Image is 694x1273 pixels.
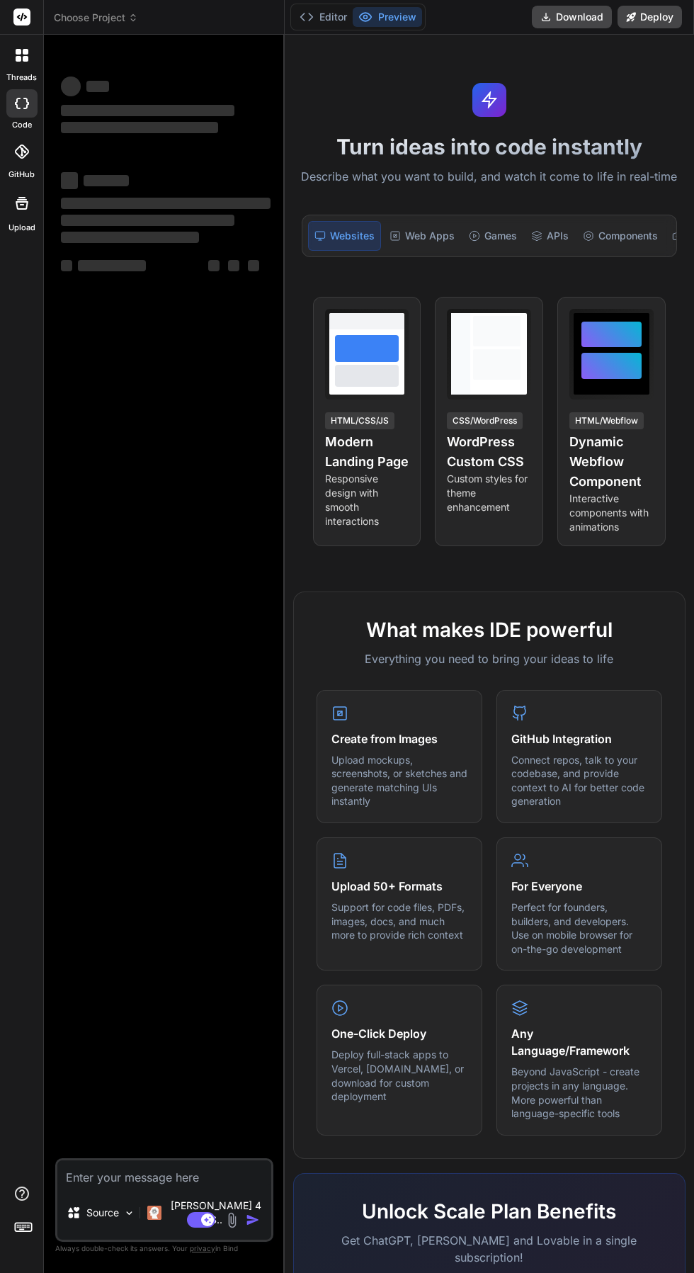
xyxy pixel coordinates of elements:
span: ‌ [61,260,72,271]
p: Deploy full-stack apps to Vercel, [DOMAIN_NAME], or download for custom deployment [331,1048,467,1103]
span: ‌ [86,81,109,92]
p: Perfect for founders, builders, and developers. Use on mobile browser for on-the-go development [511,900,647,956]
p: Interactive components with animations [569,492,654,534]
div: CSS/WordPress [447,412,523,429]
button: Editor [294,7,353,27]
h4: Upload 50+ Formats [331,878,467,895]
span: ‌ [84,175,129,186]
p: Responsive design with smooth interactions [325,472,409,528]
span: ‌ [78,260,146,271]
p: Upload mockups, screenshots, or sketches and generate matching UIs instantly [331,753,467,808]
button: Preview [353,7,422,27]
div: APIs [525,221,574,251]
span: View Prompt [465,309,525,323]
img: icon [246,1213,260,1227]
p: [PERSON_NAME] 4 S.. [167,1199,265,1227]
button: Download [532,6,612,28]
div: Web Apps [384,221,460,251]
p: Source [86,1206,119,1220]
span: Choose Project [54,11,138,25]
span: privacy [190,1244,215,1252]
h2: What makes IDE powerful [317,615,662,645]
p: Connect repos, talk to your codebase, and provide context to AI for better code generation [511,753,647,808]
h4: Any Language/Framework [511,1025,647,1059]
div: HTML/CSS/JS [325,412,394,429]
span: ‌ [228,260,239,271]
span: View Prompt [587,309,648,323]
span: ‌ [208,260,220,271]
span: ‌ [61,232,199,243]
span: ‌ [61,198,271,209]
h4: Create from Images [331,730,467,747]
label: GitHub [8,169,35,181]
img: attachment [224,1212,240,1228]
h4: GitHub Integration [511,730,647,747]
label: threads [6,72,37,84]
p: Describe what you want to build, and watch it come to life in real-time [293,168,686,186]
div: HTML/Webflow [569,412,644,429]
div: Websites [308,221,381,251]
p: Support for code files, PDFs, images, docs, and much more to provide rich context [331,900,467,942]
h4: Modern Landing Page [325,432,409,472]
div: Components [577,221,664,251]
p: Custom styles for theme enhancement [447,472,531,514]
p: Get ChatGPT, [PERSON_NAME] and Lovable in a single subscription! [317,1232,662,1266]
h4: For Everyone [511,878,647,895]
h2: Unlock Scale Plan Benefits [317,1196,662,1226]
p: Beyond JavaScript - create projects in any language. More powerful than language-specific tools [511,1065,647,1120]
label: code [12,119,32,131]
span: ‌ [61,105,234,116]
div: Games [463,221,523,251]
img: Claude 4 Sonnet [147,1206,161,1220]
span: ‌ [61,77,81,96]
img: Pick Models [123,1207,135,1219]
button: Deploy [618,6,682,28]
h4: One-Click Deploy [331,1025,467,1042]
span: View Prompt [342,309,403,323]
label: Upload [8,222,35,234]
span: ‌ [248,260,259,271]
h4: WordPress Custom CSS [447,432,531,472]
h1: Turn ideas into code instantly [293,134,686,159]
p: Everything you need to bring your ideas to life [317,650,662,667]
span: ‌ [61,172,78,189]
h4: Dynamic Webflow Component [569,432,654,492]
span: ‌ [61,215,234,226]
p: Always double-check its answers. Your in Bind [55,1242,273,1255]
span: ‌ [61,122,218,133]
